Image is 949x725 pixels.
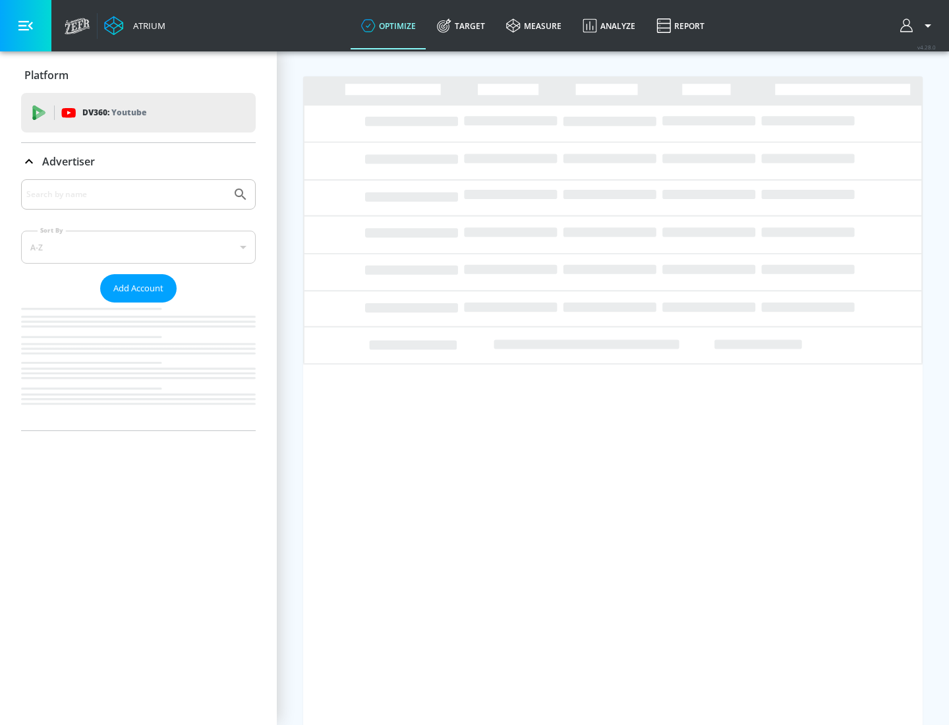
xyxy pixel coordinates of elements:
p: Platform [24,68,69,82]
label: Sort By [38,226,66,235]
nav: list of Advertiser [21,303,256,430]
div: Platform [21,57,256,94]
span: Add Account [113,281,163,296]
a: Target [426,2,496,49]
p: Advertiser [42,154,95,169]
a: Atrium [104,16,165,36]
a: Analyze [572,2,646,49]
div: Advertiser [21,179,256,430]
p: DV360: [82,105,146,120]
a: Report [646,2,715,49]
button: Add Account [100,274,177,303]
div: Advertiser [21,143,256,180]
a: measure [496,2,572,49]
span: v 4.28.0 [917,43,936,51]
input: Search by name [26,186,226,203]
p: Youtube [111,105,146,119]
div: A-Z [21,231,256,264]
div: DV360: Youtube [21,93,256,132]
div: Atrium [128,20,165,32]
a: optimize [351,2,426,49]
